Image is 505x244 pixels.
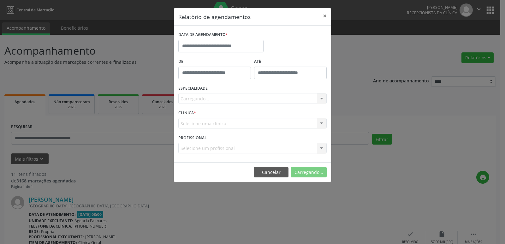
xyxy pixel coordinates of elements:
[178,13,251,21] h5: Relatório de agendamentos
[178,57,251,67] label: De
[291,167,327,178] button: Carregando...
[178,133,207,143] label: PROFISSIONAL
[254,57,327,67] label: ATÉ
[254,167,288,178] button: Cancelar
[178,30,228,40] label: DATA DE AGENDAMENTO
[318,8,331,24] button: Close
[178,108,196,118] label: CLÍNICA
[178,84,208,93] label: ESPECIALIDADE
